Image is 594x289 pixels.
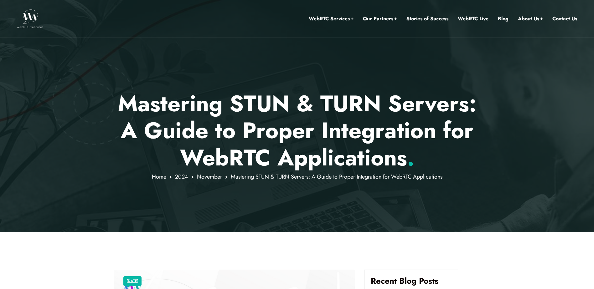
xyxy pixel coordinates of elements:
a: Contact Us [552,15,577,23]
img: WebRTC.ventures [17,9,44,28]
p: Mastering STUN & TURN Servers: A Guide to Proper Integration for WebRTC Applications [114,90,480,171]
a: WebRTC Live [458,15,488,23]
a: November [197,173,222,181]
a: 2024 [175,173,188,181]
a: Stories of Success [406,15,448,23]
a: Home [152,173,166,181]
a: [DATE] [127,277,138,285]
a: WebRTC Services [309,15,354,23]
span: Mastering STUN & TURN Servers: A Guide to Proper Integration for WebRTC Applications [231,173,442,181]
span: . [407,141,414,174]
a: Blog [498,15,509,23]
a: Our Partners [363,15,397,23]
a: About Us [518,15,543,23]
